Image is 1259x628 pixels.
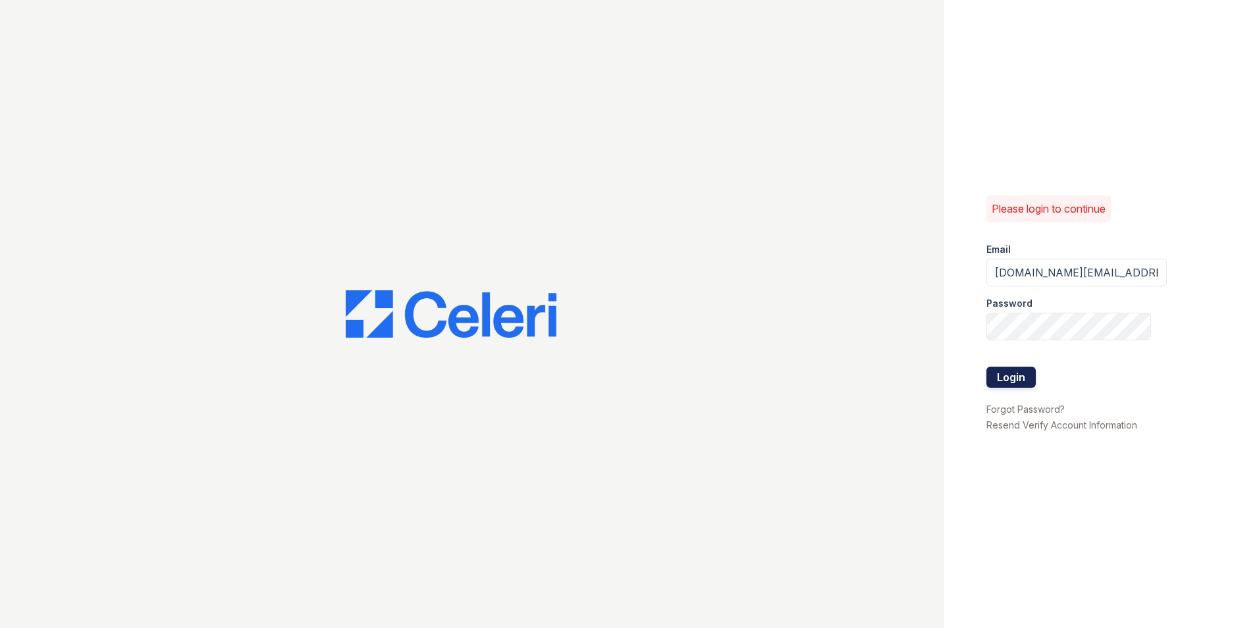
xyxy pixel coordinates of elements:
a: Resend Verify Account Information [986,419,1137,431]
p: Please login to continue [992,201,1106,217]
label: Email [986,243,1011,256]
button: Login [986,367,1036,388]
img: CE_Logo_Blue-a8612792a0a2168367f1c8372b55b34899dd931a85d93a1a3d3e32e68fde9ad4.png [346,290,556,338]
label: Password [986,297,1032,310]
a: Forgot Password? [986,404,1065,415]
